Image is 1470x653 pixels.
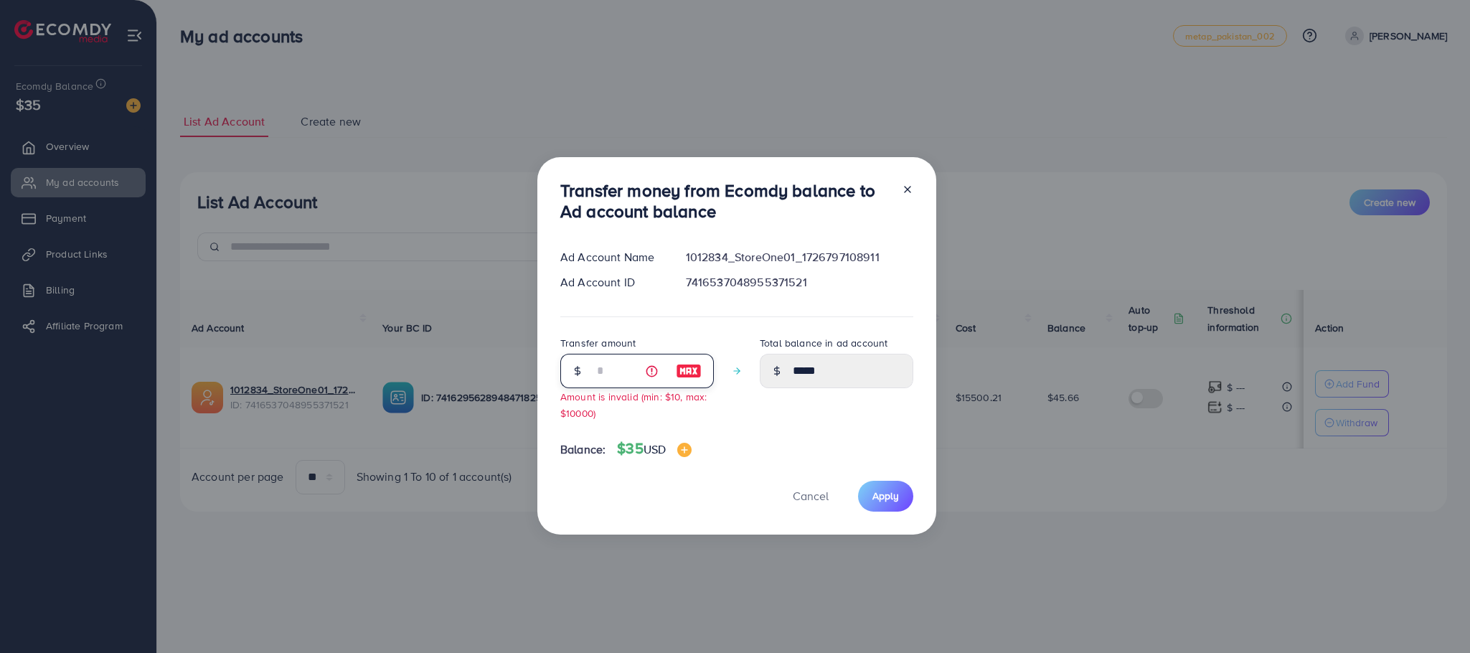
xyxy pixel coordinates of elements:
iframe: Chat [1409,588,1459,642]
span: Apply [872,489,899,503]
label: Transfer amount [560,336,636,350]
span: Balance: [560,441,606,458]
span: Cancel [793,488,829,504]
button: Apply [858,481,913,512]
div: Ad Account ID [549,274,674,291]
span: USD [644,441,666,457]
div: 1012834_StoreOne01_1726797108911 [674,249,925,266]
button: Cancel [775,481,847,512]
img: image [676,362,702,380]
img: image [677,443,692,457]
small: Amount is invalid (min: $10, max: $10000) [560,390,707,420]
h4: $35 [617,440,692,458]
div: 7416537048955371521 [674,274,925,291]
h3: Transfer money from Ecomdy balance to Ad account balance [560,180,890,222]
div: Ad Account Name [549,249,674,266]
label: Total balance in ad account [760,336,887,350]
